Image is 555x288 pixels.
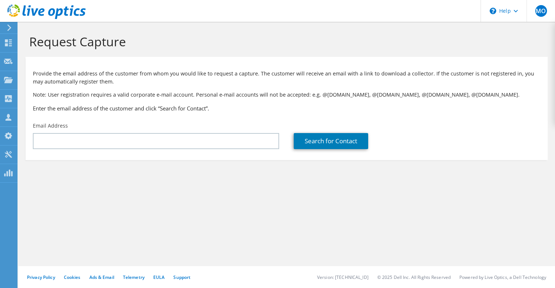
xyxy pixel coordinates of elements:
[377,274,451,280] li: © 2025 Dell Inc. All Rights Reserved
[27,274,55,280] a: Privacy Policy
[535,5,547,17] span: MO
[33,122,68,129] label: Email Address
[490,8,496,14] svg: \n
[459,274,546,280] li: Powered by Live Optics, a Dell Technology
[317,274,369,280] li: Version: [TECHNICAL_ID]
[29,34,540,49] h1: Request Capture
[173,274,190,280] a: Support
[89,274,114,280] a: Ads & Email
[33,104,540,112] h3: Enter the email address of the customer and click “Search for Contact”.
[33,91,540,99] p: Note: User registration requires a valid corporate e-mail account. Personal e-mail accounts will ...
[64,274,81,280] a: Cookies
[123,274,144,280] a: Telemetry
[294,133,368,149] a: Search for Contact
[33,70,540,86] p: Provide the email address of the customer from whom you would like to request a capture. The cust...
[153,274,165,280] a: EULA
